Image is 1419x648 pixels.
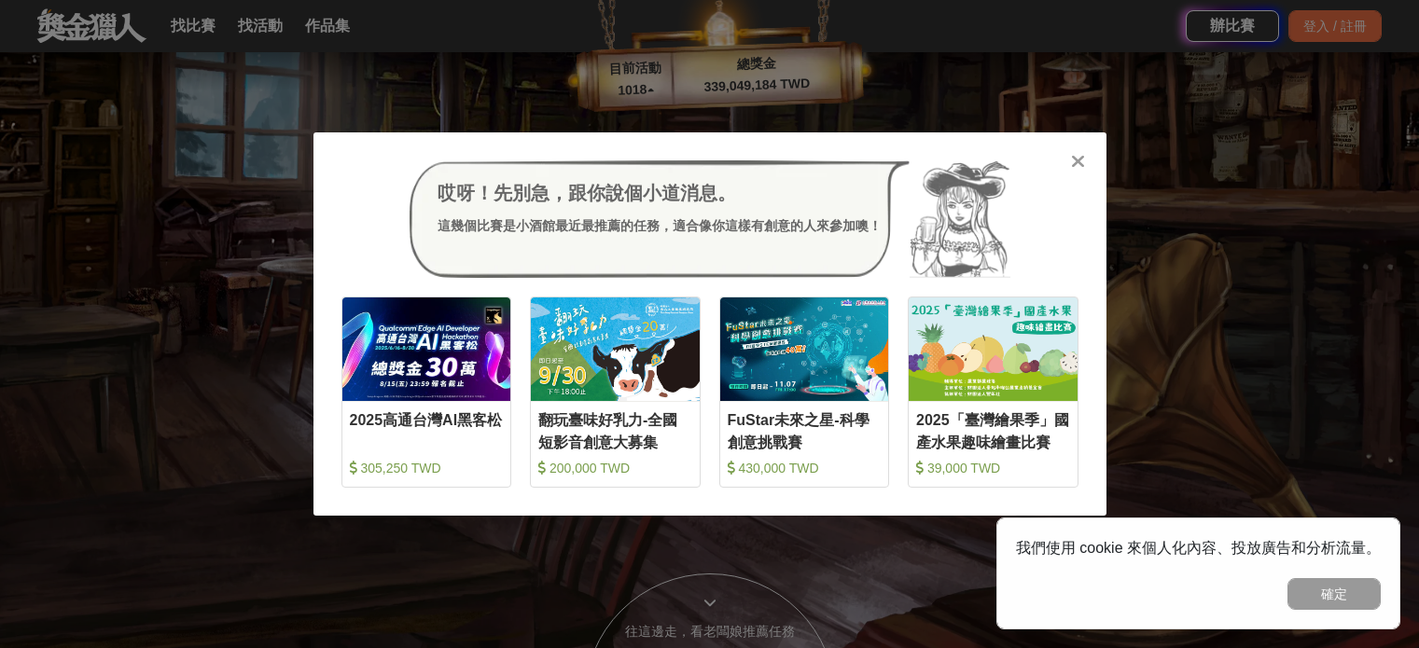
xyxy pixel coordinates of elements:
div: 翻玩臺味好乳力-全國短影音創意大募集 [538,409,692,451]
img: Cover Image [531,297,700,401]
a: Cover ImageFuStar未來之星-科學創意挑戰賽 430,000 TWD [719,296,890,488]
a: Cover Image2025高通台灣AI黑客松 305,250 TWD [341,296,512,488]
img: Avatar [910,160,1010,278]
div: 2025「臺灣繪果季」國產水果趣味繪畫比賽 [916,409,1070,451]
div: 哎呀！先別急，跟你說個小道消息。 [438,179,882,207]
span: 我們使用 cookie 來個人化內容、投放廣告和分析流量。 [1016,540,1381,556]
div: 2025高通台灣AI黑客松 [350,409,504,451]
div: 430,000 TWD [728,459,882,477]
img: Cover Image [909,297,1078,401]
a: Cover Image2025「臺灣繪果季」國產水果趣味繪畫比賽 39,000 TWD [908,296,1078,488]
div: FuStar未來之星-科學創意挑戰賽 [728,409,882,451]
button: 確定 [1287,578,1381,610]
div: 305,250 TWD [350,459,504,477]
img: Cover Image [342,297,511,401]
div: 這幾個比賽是小酒館最近最推薦的任務，適合像你這樣有創意的人來參加噢！ [438,216,882,236]
a: Cover Image翻玩臺味好乳力-全國短影音創意大募集 200,000 TWD [530,296,701,488]
img: Cover Image [720,297,889,401]
div: 39,000 TWD [916,459,1070,477]
div: 200,000 TWD [538,459,692,477]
